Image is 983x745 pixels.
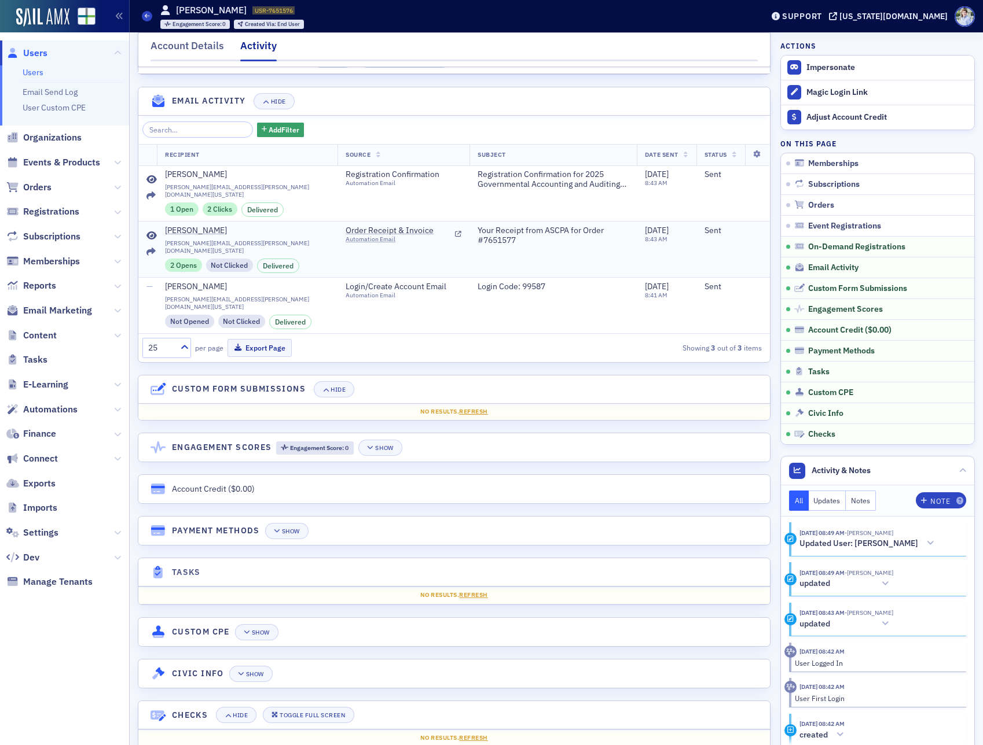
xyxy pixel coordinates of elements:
button: Hide [314,381,354,397]
span: Dev [23,551,39,564]
div: Activity [240,38,277,61]
span: [DATE] [645,169,669,179]
a: User Custom CPE [23,102,86,113]
div: 25 [148,342,174,354]
span: Your Receipt from ASCPA for Order #7651577 [478,226,629,246]
time: 10/2/2025 08:49 AM [799,529,845,537]
div: No results. [146,591,762,600]
span: Email Marketing [23,304,92,317]
a: Email Marketing [6,304,92,317]
button: Magic Login Link [781,80,974,105]
a: [PERSON_NAME] [165,226,329,236]
time: 8:43 AM [645,179,667,187]
h4: Checks [172,709,208,721]
a: Reports [6,279,56,292]
span: Subject [478,150,506,158]
button: Hide [254,93,294,109]
div: Magic Login Link [806,87,969,98]
span: Recipient [165,150,200,158]
span: [PERSON_NAME][EMAIL_ADDRESS][PERSON_NAME][DOMAIN_NAME][US_STATE] [165,183,329,198]
button: Toggle Full Screen [263,707,354,723]
span: Created Via : [245,20,277,28]
img: SailAMX [78,8,96,25]
div: Update [784,613,797,625]
span: Manage Tenants [23,576,93,588]
span: Imports [23,501,57,514]
strong: 3 [736,342,744,353]
a: Exports [6,477,56,490]
span: Reports [23,279,56,292]
span: Settings [23,526,58,539]
span: Subscriptions [23,230,80,243]
div: 0 [173,21,226,28]
span: Amanda Rollan [845,529,893,537]
a: Events & Products [6,156,100,169]
button: Export Page [228,339,292,357]
div: Not Opened [165,315,214,327]
a: Users [6,47,47,60]
div: End User [245,21,300,28]
button: Hide [216,707,256,723]
button: Show [229,666,273,682]
div: Automation Email [346,292,451,299]
span: Engagement Scores [808,304,883,315]
span: Content [23,329,57,342]
div: Account Credit ( ) [172,483,255,495]
button: Notes [846,490,876,511]
h5: created [799,730,828,740]
div: Sent [705,169,762,180]
h4: Custom Form Submissions [172,383,306,395]
span: Memberships [23,255,80,268]
span: Checks [808,429,835,440]
span: On-Demand Registrations [808,242,905,252]
button: [US_STATE][DOMAIN_NAME] [829,12,952,20]
button: All [789,490,809,511]
div: Update [784,573,797,585]
img: SailAMX [16,8,69,27]
div: Sent [705,282,762,292]
h5: updated [799,619,830,629]
span: Order Receipt & Invoice [346,226,451,236]
a: View Homepage [69,8,96,27]
span: Refresh [459,591,488,599]
button: updated [799,618,893,630]
a: Registration ConfirmationAutomation Email [346,169,461,187]
span: Registrations [23,205,79,218]
time: 10/2/2025 08:43 AM [799,608,845,617]
span: Finance [23,427,56,440]
div: Note [930,498,950,504]
a: E-Learning [6,378,68,391]
span: Event Registrations [808,221,881,231]
span: E-Learning [23,378,68,391]
div: Support [782,11,822,21]
a: Imports [6,501,57,514]
h4: Actions [780,40,816,51]
a: Settings [6,526,58,539]
span: Memberships [808,158,859,169]
span: $0.00 [231,484,252,494]
span: Custom CPE [808,388,853,398]
span: Custom Form Submissions [808,283,907,294]
div: Delivered [269,315,311,329]
div: No results. [146,733,762,743]
h5: Updated User: [PERSON_NAME] [799,539,918,549]
button: Show [235,624,278,640]
a: [PERSON_NAME] [165,282,329,292]
span: Amanda Rollan [845,608,893,617]
button: Impersonate [806,62,855,73]
div: [PERSON_NAME] [165,226,227,236]
div: Engagement Score: 0 [160,20,230,29]
span: Connect [23,452,58,465]
span: Tasks [808,367,830,377]
button: Updated User: [PERSON_NAME] [799,537,938,549]
a: Content [6,329,57,342]
span: Orders [808,200,834,211]
span: Refresh [459,733,488,742]
h4: Email Activity [172,95,246,107]
h1: [PERSON_NAME] [176,4,247,17]
span: Tasks [23,353,47,366]
div: Delivered [257,259,299,272]
h5: updated [799,578,830,589]
a: Login/Create Account EmailAutomation Email [346,282,461,300]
